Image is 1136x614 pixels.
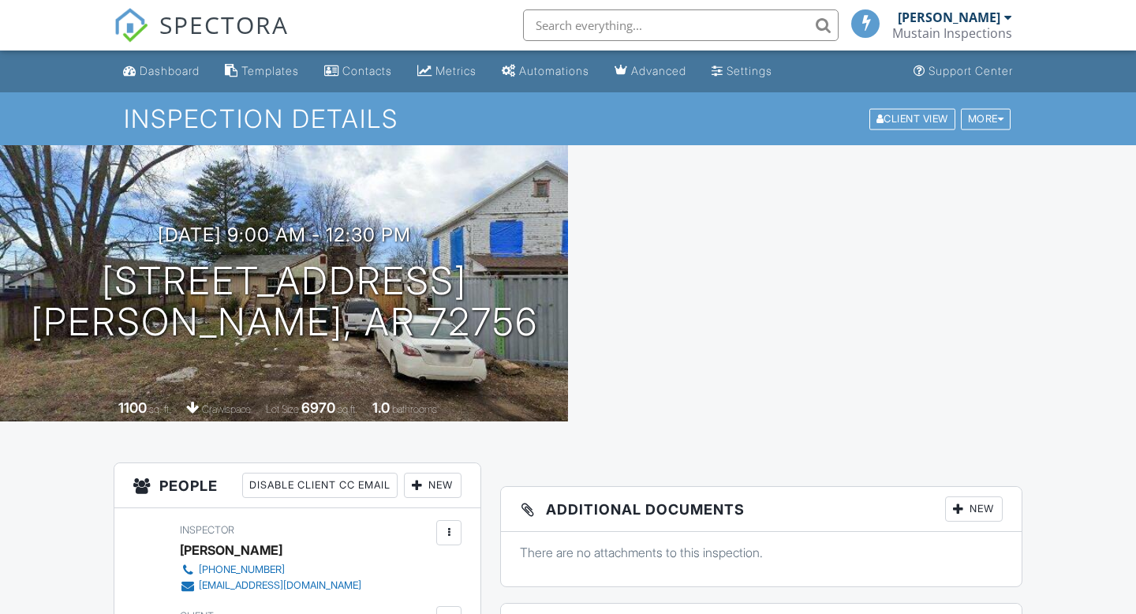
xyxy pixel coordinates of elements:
[180,562,361,578] a: [PHONE_NUMBER]
[961,108,1011,129] div: More
[727,64,772,77] div: Settings
[124,105,1012,133] h1: Inspection Details
[705,57,779,86] a: Settings
[868,112,959,124] a: Client View
[114,21,289,54] a: SPECTORA
[202,403,251,415] span: crawlspace
[219,57,305,86] a: Templates
[608,57,693,86] a: Advanced
[140,64,200,77] div: Dashboard
[31,260,538,344] h1: [STREET_ADDRESS] [PERSON_NAME], AR 72756
[199,563,285,576] div: [PHONE_NUMBER]
[404,473,461,498] div: New
[241,64,299,77] div: Templates
[342,64,392,77] div: Contacts
[929,64,1013,77] div: Support Center
[159,8,289,41] span: SPECTORA
[898,9,1000,25] div: [PERSON_NAME]
[945,496,1003,522] div: New
[501,487,1022,532] h3: Additional Documents
[519,64,589,77] div: Automations
[338,403,357,415] span: sq.ft.
[180,538,282,562] div: [PERSON_NAME]
[301,399,335,416] div: 6970
[411,57,483,86] a: Metrics
[372,399,390,416] div: 1.0
[158,224,411,245] h3: [DATE] 9:00 am - 12:30 pm
[118,399,147,416] div: 1100
[180,524,234,536] span: Inspector
[266,403,299,415] span: Lot Size
[520,544,1003,561] p: There are no attachments to this inspection.
[242,473,398,498] div: Disable Client CC Email
[180,578,361,593] a: [EMAIL_ADDRESS][DOMAIN_NAME]
[199,579,361,592] div: [EMAIL_ADDRESS][DOMAIN_NAME]
[117,57,206,86] a: Dashboard
[114,8,148,43] img: The Best Home Inspection Software - Spectora
[435,64,476,77] div: Metrics
[392,403,437,415] span: bathrooms
[869,108,955,129] div: Client View
[892,25,1012,41] div: Mustain Inspections
[495,57,596,86] a: Automations (Basic)
[907,57,1019,86] a: Support Center
[523,9,839,41] input: Search everything...
[631,64,686,77] div: Advanced
[149,403,171,415] span: sq. ft.
[114,463,480,508] h3: People
[318,57,398,86] a: Contacts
